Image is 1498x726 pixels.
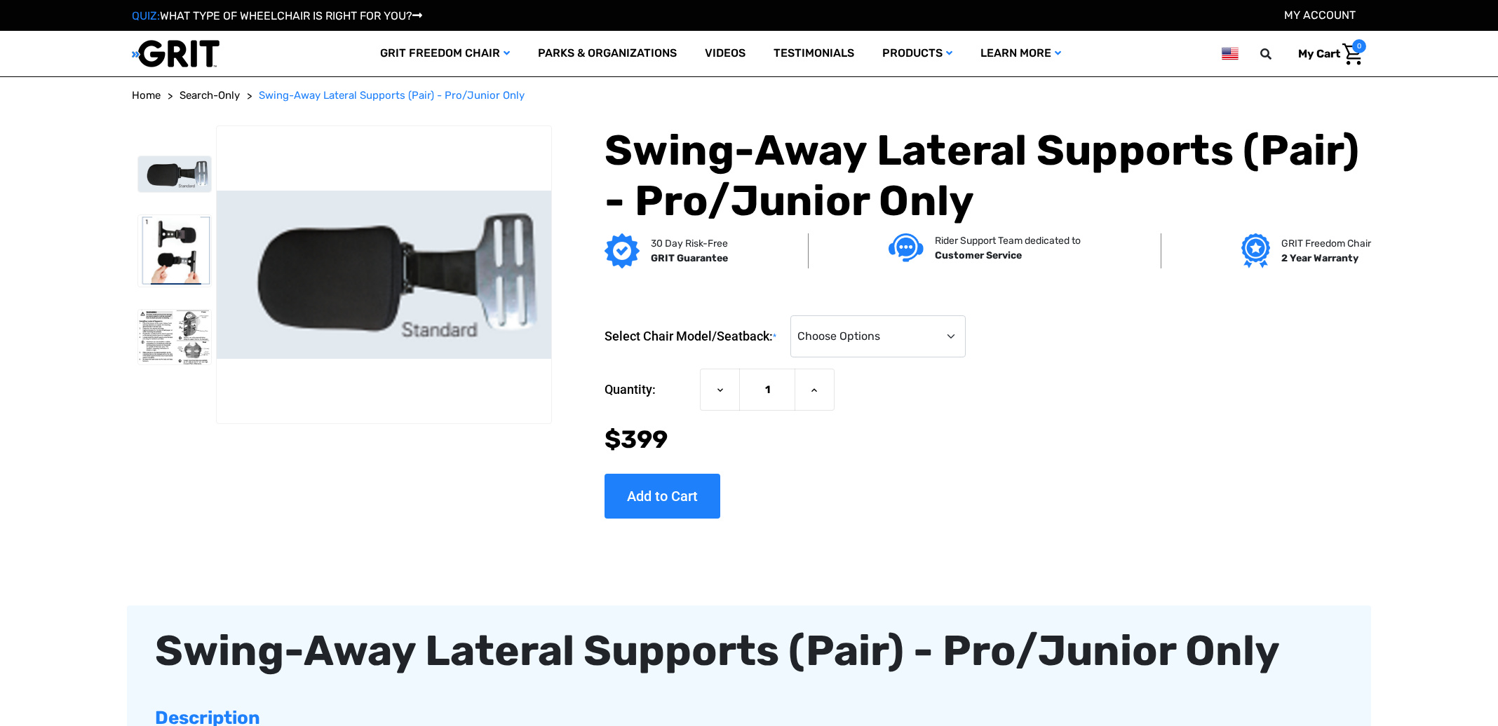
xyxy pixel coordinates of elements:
input: Search [1267,39,1288,69]
img: GRIT Guarantee [605,233,640,268]
span: QUIZ: [132,9,160,22]
a: Home [132,88,161,104]
img: GRIT All-Terrain Wheelchair and Mobility Equipment [132,39,220,68]
span: $399 [605,425,668,454]
strong: GRIT Guarantee [651,252,728,264]
img: Swing-Away Lateral Hardware for the GRIT Freedom Chair: Pro [217,191,551,359]
a: GRIT Freedom Chair [366,31,524,76]
span: 0 [1352,39,1366,53]
img: Cart [1342,43,1363,65]
span: Home [132,89,161,102]
img: us.png [1222,45,1239,62]
a: Search-Only [180,88,240,104]
label: Quantity: [605,369,693,411]
input: Add to Cart [605,474,720,519]
p: Rider Support Team dedicated to [935,233,1081,248]
label: Select Chair Model/Seatback: [605,315,783,358]
img: Swing-Away Lateral Hardware for the GRIT Freedom Chair: Pro [138,156,211,193]
h1: Swing-Away Lateral Supports (Pair) - Pro/Junior Only [605,125,1366,226]
img: Swing-Away Lateral Hardware for the GRIT Junior [138,215,211,287]
nav: Breadcrumb [132,88,1366,104]
a: Parks & Organizations [524,31,691,76]
a: Learn More [966,31,1075,76]
a: Videos [691,31,760,76]
strong: Customer Service [935,249,1022,261]
p: 30 Day Risk-Free [651,236,728,251]
a: Account [1284,8,1356,22]
img: Grit freedom [1241,233,1270,268]
strong: 2 Year Warranty [1281,252,1358,264]
span: Swing-Away Lateral Supports (Pair) - Pro/Junior Only [259,89,525,102]
a: QUIZ:WHAT TYPE OF WHEELCHAIR IS RIGHT FOR YOU? [132,9,422,22]
a: Cart with 0 items [1288,39,1366,69]
p: GRIT Freedom Chair [1281,236,1371,251]
span: Search-Only [180,89,240,102]
img: Swing-Away Lateral Supports (Pair) - Pro/Junior Only [138,310,211,364]
a: Products [868,31,966,76]
div: Swing-Away Lateral Supports (Pair) - Pro/Junior Only [155,619,1343,683]
a: Swing-Away Lateral Supports (Pair) - Pro/Junior Only [259,88,525,104]
a: Testimonials [760,31,868,76]
img: Customer service [889,233,924,262]
span: My Cart [1298,47,1340,60]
